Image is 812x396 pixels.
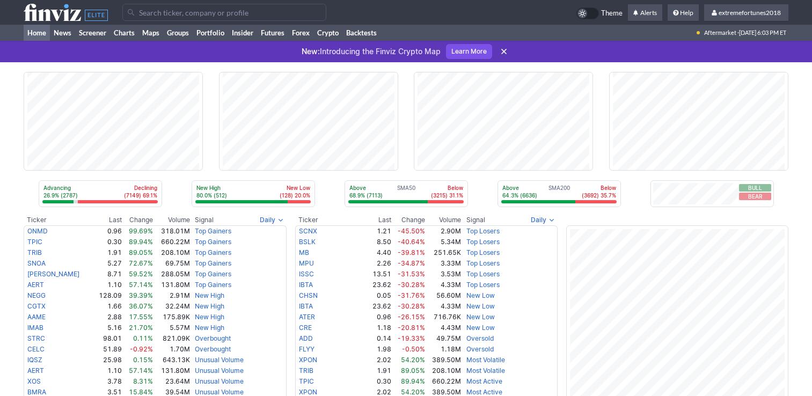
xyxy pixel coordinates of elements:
a: New Low [466,291,495,299]
span: extremefortunes2018 [719,9,781,17]
a: AAME [27,313,46,321]
a: SNOA [27,259,46,267]
span: Theme [601,8,623,19]
td: 1.91 [363,365,392,376]
span: 99.69% [129,227,153,235]
span: 21.70% [129,324,153,332]
span: 89.94% [401,377,425,385]
td: 4.33M [426,280,462,290]
span: -30.28% [398,302,425,310]
td: 13.51 [363,269,392,280]
a: New Low [466,324,495,332]
span: 36.07% [129,302,153,310]
th: Ticker [295,215,363,225]
a: Top Gainers [195,281,231,289]
a: Top Gainers [195,227,231,235]
a: IMAB [27,324,43,332]
p: 68.9% (7113) [349,192,383,199]
p: 64.3% (6636) [502,192,537,199]
a: FLYY [299,345,314,353]
span: 15.84% [129,388,153,396]
td: 0.05 [363,290,392,301]
td: 23.62 [363,301,392,312]
p: Below [431,184,463,192]
a: Futures [257,25,288,41]
p: (3215) 31.1% [431,192,463,199]
a: TRIB [299,366,313,375]
a: [PERSON_NAME] [27,270,79,278]
a: Home [24,25,50,41]
th: Change [392,215,426,225]
a: CRE [299,324,312,332]
a: SCNX [299,227,317,235]
td: 56.60M [426,290,462,301]
a: Most Volatile [466,366,505,375]
a: ADD [299,334,313,342]
td: 318.01M [153,225,191,237]
td: 1.10 [93,280,122,290]
a: Screener [75,25,110,41]
td: 1.98 [363,344,392,355]
td: 4.40 [363,247,392,258]
a: New Low [466,302,495,310]
td: 1.70M [153,344,191,355]
button: Signals interval [257,215,287,225]
td: 1.91 [93,247,122,258]
span: New: [302,47,320,56]
td: 3.78 [93,376,122,387]
p: Declining [124,184,157,192]
td: 660.22M [426,376,462,387]
span: -26.15% [398,313,425,321]
a: XOS [27,377,41,385]
td: 4.33M [426,301,462,312]
span: 0.15% [133,356,153,364]
td: 251.65K [426,247,462,258]
a: MPU [299,259,314,267]
td: 2.88 [93,312,122,322]
span: Daily [260,215,275,225]
a: News [50,25,75,41]
span: -31.76% [398,291,425,299]
td: 1.18 [363,322,392,333]
a: Unusual Volume [195,356,244,364]
td: 3.53M [426,269,462,280]
td: 0.30 [363,376,392,387]
span: -40.64% [398,238,425,246]
a: ATER [299,313,315,321]
span: -31.53% [398,270,425,278]
span: 0.11% [133,334,153,342]
a: IQSZ [27,356,42,364]
a: ONMD [27,227,48,235]
a: Top Gainers [195,259,231,267]
p: (128) 20.0% [280,192,310,199]
td: 5.16 [93,322,122,333]
a: Top Losers [466,248,500,256]
a: New High [195,313,224,321]
a: Portfolio [193,25,228,41]
p: Advancing [43,184,78,192]
span: Aftermarket · [704,25,739,41]
a: TPIC [299,377,314,385]
a: Most Volatile [466,356,505,364]
td: 69.75M [153,258,191,269]
a: Top Gainers [195,270,231,278]
th: Last [363,215,392,225]
a: New High [195,302,224,310]
td: 25.98 [93,355,122,365]
th: Last [93,215,122,225]
td: 1.66 [93,301,122,312]
td: 1.10 [93,365,122,376]
span: [DATE] 6:03 PM ET [739,25,786,41]
a: BSLK [299,238,316,246]
span: 89.94% [129,238,153,246]
input: Search [122,4,326,21]
td: 49.75M [426,333,462,344]
td: 0.96 [363,312,392,322]
a: MB [299,248,309,256]
a: IBTA [299,302,313,310]
td: 98.01 [93,333,122,344]
a: New High [195,291,224,299]
a: Top Losers [466,270,500,278]
div: SMA50 [348,184,464,200]
th: Volume [426,215,462,225]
